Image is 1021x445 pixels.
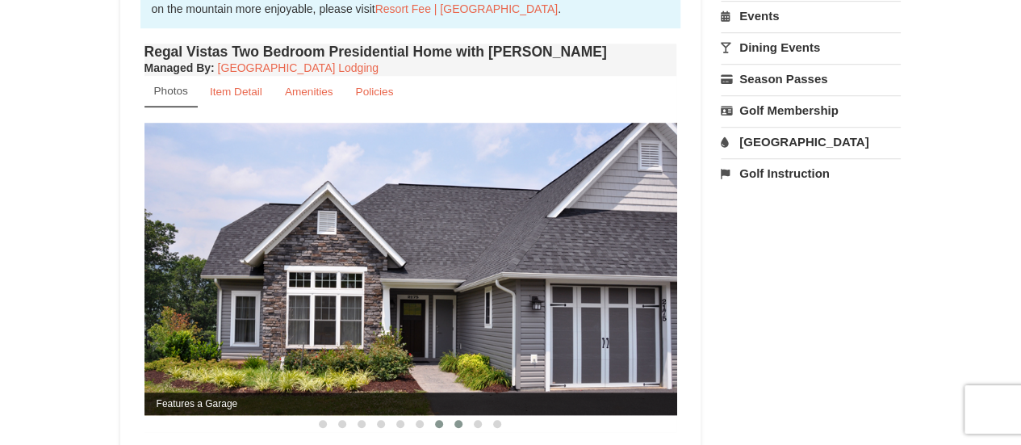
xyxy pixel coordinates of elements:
[154,85,188,97] small: Photos
[144,61,215,74] strong: :
[345,76,404,107] a: Policies
[721,1,901,31] a: Events
[218,61,379,74] a: [GEOGRAPHIC_DATA] Lodging
[144,123,677,414] img: Features a Garage
[721,127,901,157] a: [GEOGRAPHIC_DATA]
[355,86,393,98] small: Policies
[144,393,677,415] span: Features a Garage
[375,2,558,15] a: Resort Fee | [GEOGRAPHIC_DATA]
[210,86,262,98] small: Item Detail
[721,32,901,62] a: Dining Events
[721,158,901,188] a: Golf Instruction
[144,44,677,60] h4: Regal Vistas Two Bedroom Presidential Home with [PERSON_NAME]
[199,76,273,107] a: Item Detail
[721,64,901,94] a: Season Passes
[274,76,344,107] a: Amenities
[144,61,211,74] span: Managed By
[285,86,333,98] small: Amenities
[144,76,198,107] a: Photos
[721,95,901,125] a: Golf Membership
